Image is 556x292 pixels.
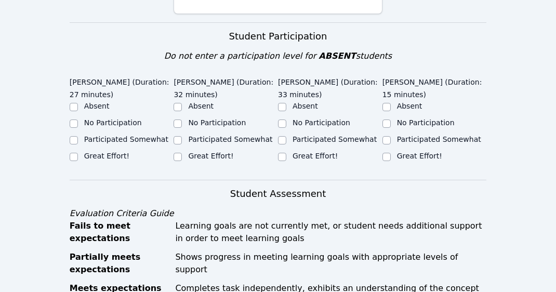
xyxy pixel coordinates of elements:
[188,152,233,160] label: Great Effort!
[397,102,422,110] label: Absent
[70,50,487,62] div: Do not enter a participation level for students
[175,251,486,276] div: Shows progress in meeting learning goals with appropriate levels of support
[188,118,246,127] label: No Participation
[70,73,174,101] legend: [PERSON_NAME] (Duration: 27 minutes)
[84,118,142,127] label: No Participation
[70,207,487,220] div: Evaluation Criteria Guide
[70,251,169,276] div: Partially meets expectations
[278,73,382,101] legend: [PERSON_NAME] (Duration: 33 minutes)
[188,102,214,110] label: Absent
[397,152,442,160] label: Great Effort!
[70,29,487,44] h3: Student Participation
[293,135,377,143] label: Participated Somewhat
[175,220,486,245] div: Learning goals are not currently met, or student needs additional support in order to meet learni...
[84,152,129,160] label: Great Effort!
[293,118,350,127] label: No Participation
[293,152,338,160] label: Great Effort!
[84,102,110,110] label: Absent
[319,51,355,61] span: ABSENT
[397,135,481,143] label: Participated Somewhat
[188,135,272,143] label: Participated Somewhat
[293,102,318,110] label: Absent
[84,135,168,143] label: Participated Somewhat
[397,118,455,127] label: No Participation
[70,187,487,201] h3: Student Assessment
[174,73,278,101] legend: [PERSON_NAME] (Duration: 32 minutes)
[382,73,487,101] legend: [PERSON_NAME] (Duration: 15 minutes)
[70,220,169,245] div: Fails to meet expectations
